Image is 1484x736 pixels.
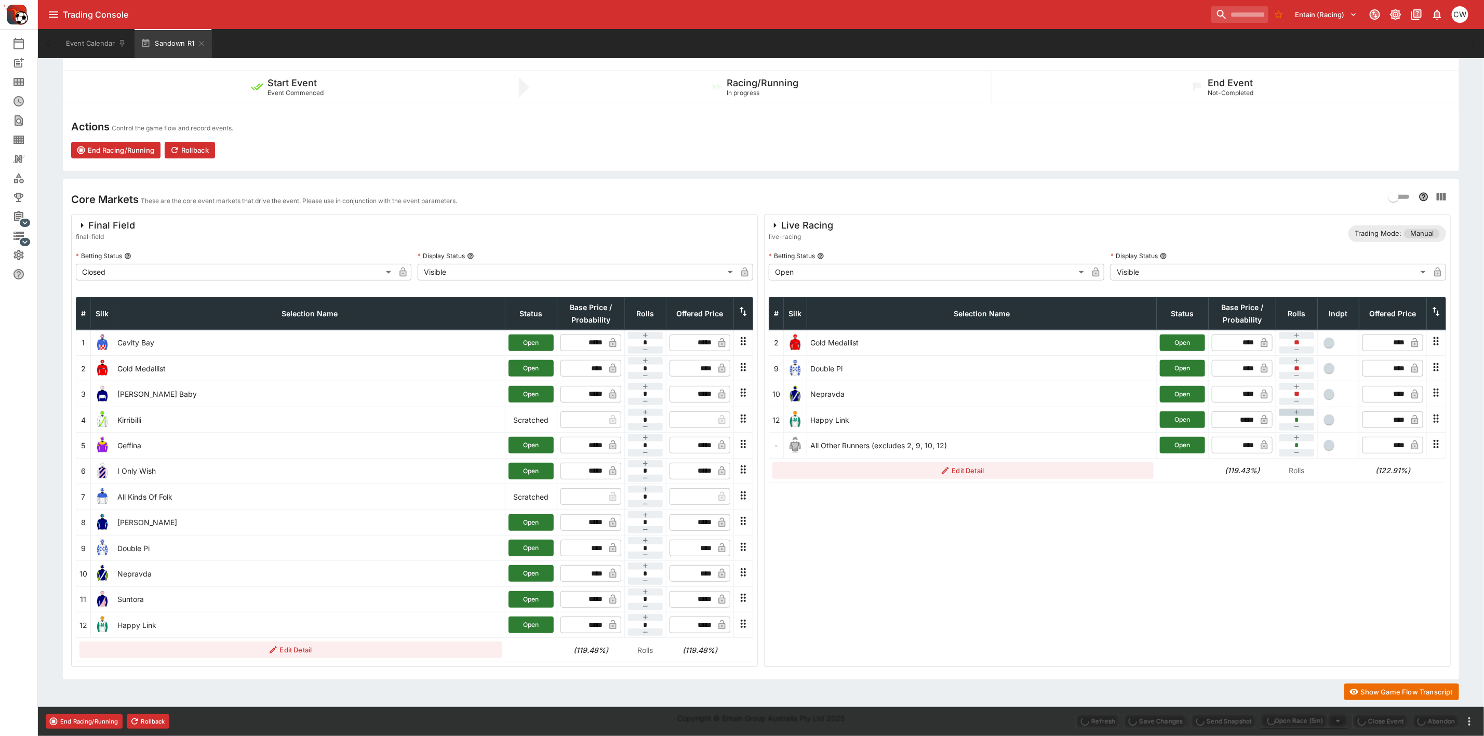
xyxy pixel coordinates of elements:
button: Open [1160,334,1205,351]
button: Connected to PK [1366,5,1384,24]
button: Edit Detail [772,462,1154,479]
div: Event Calendar [12,37,42,50]
p: Betting Status [76,251,122,260]
span: Mark an event as closed and abandoned. [1412,715,1459,726]
button: Rollback [165,142,215,158]
span: Event Commenced [268,89,324,97]
span: In progress [727,89,760,97]
div: Christopher Winter [1452,6,1468,23]
p: Control the game flow and record events. [112,123,233,133]
h6: (122.91%) [1362,465,1424,476]
td: [PERSON_NAME] [114,510,505,535]
div: Futures [12,95,42,108]
td: 9 [76,535,91,560]
th: Offered Price [666,297,734,330]
div: Template Search [12,133,42,146]
td: 12 [76,612,91,637]
img: runner 11 [94,591,111,608]
p: Rolls [628,645,663,655]
div: Live Racing [769,219,833,232]
button: Christopher Winter [1449,3,1472,26]
td: [PERSON_NAME] Baby [114,381,505,407]
p: Display Status [418,251,465,260]
span: final-field [76,232,135,242]
td: Geffina [114,433,505,458]
td: Happy Link [114,612,505,637]
button: Open [509,591,554,608]
div: Search [12,114,42,127]
button: End Racing/Running [46,714,123,729]
p: Rolls [1279,465,1315,476]
div: Nexus Entities [12,153,42,165]
th: Status [1157,297,1209,330]
button: more [1463,715,1476,728]
td: Gold Medallist [807,330,1157,355]
p: Scratched [509,414,554,425]
button: Betting Status [124,252,131,260]
th: Offered Price [1359,297,1427,330]
td: 1 [76,330,91,355]
span: Not-Completed [1208,89,1253,97]
button: Open [509,463,554,479]
button: No Bookmarks [1271,6,1287,23]
img: blank-silk.png [787,437,804,453]
img: runner 4 [94,411,111,428]
button: Select Tenant [1289,6,1363,23]
button: Notifications [1428,5,1447,24]
td: 8 [76,510,91,535]
div: Management [12,210,42,223]
td: Gold Medallist [114,356,505,381]
p: Trading Mode: [1355,229,1401,239]
button: Open [509,334,554,351]
th: Rolls [625,297,666,330]
td: Suntora [114,586,505,612]
button: Open [509,514,554,531]
img: runner 12 [94,617,111,633]
div: Meetings [12,76,42,88]
td: All Kinds Of Folk [114,484,505,510]
th: Silk [784,297,807,330]
button: Open [509,565,554,582]
td: 10 [76,561,91,586]
h6: (119.48%) [670,645,731,655]
img: runner 10 [94,565,111,582]
th: # [769,297,784,330]
td: 6 [76,458,91,484]
div: Closed [76,264,395,280]
td: I Only Wish [114,458,505,484]
button: Open [1160,386,1205,403]
td: Happy Link [807,407,1157,432]
td: 4 [76,407,91,432]
td: 2 [76,356,91,381]
img: runner 3 [94,386,111,403]
button: Toggle light/dark mode [1386,5,1405,24]
button: End Racing/Running [71,142,161,158]
img: runner 5 [94,437,111,453]
p: These are the core event markets that drive the event. Please use in conjunction with the event p... [141,196,457,206]
img: runner 8 [94,514,111,531]
td: 5 [76,433,91,458]
td: 2 [769,330,784,355]
th: Independent [1318,297,1359,330]
p: Scratched [509,491,554,502]
div: Visible [1111,264,1429,280]
th: Silk [91,297,114,330]
button: Open [509,386,554,403]
button: Open [509,360,554,377]
img: runner 7 [94,488,111,505]
h4: Actions [71,120,110,133]
img: PriceKinetics Logo [3,2,28,27]
button: Event Calendar [60,29,132,58]
img: runner 12 [787,411,804,428]
th: # [76,297,91,330]
button: Show Game Flow Transcript [1344,684,1459,700]
button: Open [1160,411,1205,428]
h4: Core Markets [71,193,139,206]
button: Open [1160,437,1205,453]
td: 7 [76,484,91,510]
button: Display Status [1160,252,1167,260]
input: search [1211,6,1268,23]
img: runner 9 [94,540,111,556]
button: Edit Detail [79,641,502,658]
h5: End Event [1208,77,1253,89]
